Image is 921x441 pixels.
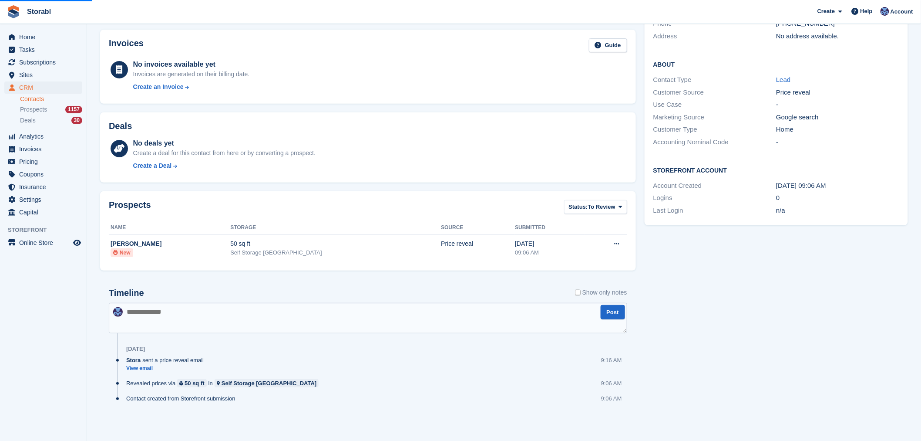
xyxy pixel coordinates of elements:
div: Create a Deal [133,161,172,170]
span: To Review [588,203,615,211]
span: Invoices [19,143,71,155]
a: menu [4,206,82,218]
div: 0 [776,193,899,203]
a: View email [126,365,208,372]
th: Submitted [515,221,585,235]
input: Show only notes [575,288,581,297]
a: menu [4,31,82,43]
div: 9:06 AM [601,394,622,403]
span: Storefront [8,226,87,234]
a: Preview store [72,237,82,248]
h2: Prospects [109,200,151,216]
span: Analytics [19,130,71,142]
div: No address available. [776,31,899,41]
div: Last Login [653,206,776,216]
div: Phone [653,19,776,29]
a: Storabl [24,4,54,19]
span: Capital [19,206,71,218]
div: Price reveal [441,239,515,248]
img: Tegan Ewart [113,307,123,317]
span: Deals [20,116,36,125]
a: menu [4,193,82,206]
div: Logins [653,193,776,203]
span: Help [860,7,873,16]
span: Sites [19,69,71,81]
a: menu [4,44,82,56]
div: No invoices available yet [133,59,250,70]
h2: Storefront Account [653,166,899,174]
h2: Invoices [109,38,144,53]
button: Status: To Review [564,200,627,214]
a: 50 sq ft [177,379,206,387]
a: Guide [589,38,627,53]
button: Post [601,305,625,319]
a: menu [4,237,82,249]
div: [DATE] 09:06 AM [776,181,899,191]
div: - [776,137,899,147]
div: Address [653,31,776,41]
a: menu [4,143,82,155]
div: Use Case [653,100,776,110]
a: Prospects 1157 [20,105,82,114]
span: Stora [126,356,141,364]
span: Prospects [20,105,47,114]
div: Contact Type [653,75,776,85]
div: Marketing Source [653,112,776,122]
div: [DATE] [126,346,145,353]
span: Tasks [19,44,71,56]
h2: Deals [109,121,132,131]
div: No deals yet [133,138,316,149]
div: sent a price reveal email [126,356,208,364]
img: stora-icon-8386f47178a22dfd0bd8f6a31ec36ba5ce8667c1dd55bd0f319d3a0aa187defe.svg [7,5,20,18]
div: Create a deal for this contact from here or by converting a prospect. [133,149,316,158]
div: 1157 [65,106,82,113]
div: [PERSON_NAME] [111,239,230,248]
span: Pricing [19,156,71,168]
div: Customer Source [653,88,776,98]
div: 09:06 AM [515,248,585,257]
a: Deals 30 [20,116,82,125]
a: menu [4,56,82,68]
li: New [111,248,133,257]
div: Account Created [653,181,776,191]
span: Subscriptions [19,56,71,68]
div: Revealed prices via in [126,379,323,387]
h2: About [653,60,899,68]
div: Create an Invoice [133,82,184,92]
th: Storage [230,221,441,235]
div: 50 sq ft [230,239,441,248]
div: Google search [776,112,899,122]
th: Name [109,221,230,235]
div: 30 [71,117,82,124]
a: menu [4,69,82,81]
div: Customer Type [653,125,776,135]
span: CRM [19,81,71,94]
span: Settings [19,193,71,206]
span: Account [891,7,913,16]
div: Accounting Nominal Code [653,137,776,147]
a: menu [4,156,82,168]
span: Create [817,7,835,16]
div: Self Storage [GEOGRAPHIC_DATA] [222,379,316,387]
div: - [776,100,899,110]
span: Online Store [19,237,71,249]
div: [DATE] [515,239,585,248]
span: Coupons [19,168,71,180]
div: [PHONE_NUMBER] [776,19,899,29]
img: Tegan Ewart [881,7,889,16]
h2: Timeline [109,288,144,298]
div: Price reveal [776,88,899,98]
span: Status: [569,203,588,211]
th: Source [441,221,515,235]
div: 9:16 AM [601,356,622,364]
a: Lead [776,76,790,83]
a: menu [4,168,82,180]
a: Self Storage [GEOGRAPHIC_DATA] [215,379,319,387]
div: Home [776,125,899,135]
a: menu [4,181,82,193]
a: menu [4,81,82,94]
div: Self Storage [GEOGRAPHIC_DATA] [230,248,441,257]
a: menu [4,130,82,142]
span: Home [19,31,71,43]
div: 9:06 AM [601,379,622,387]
